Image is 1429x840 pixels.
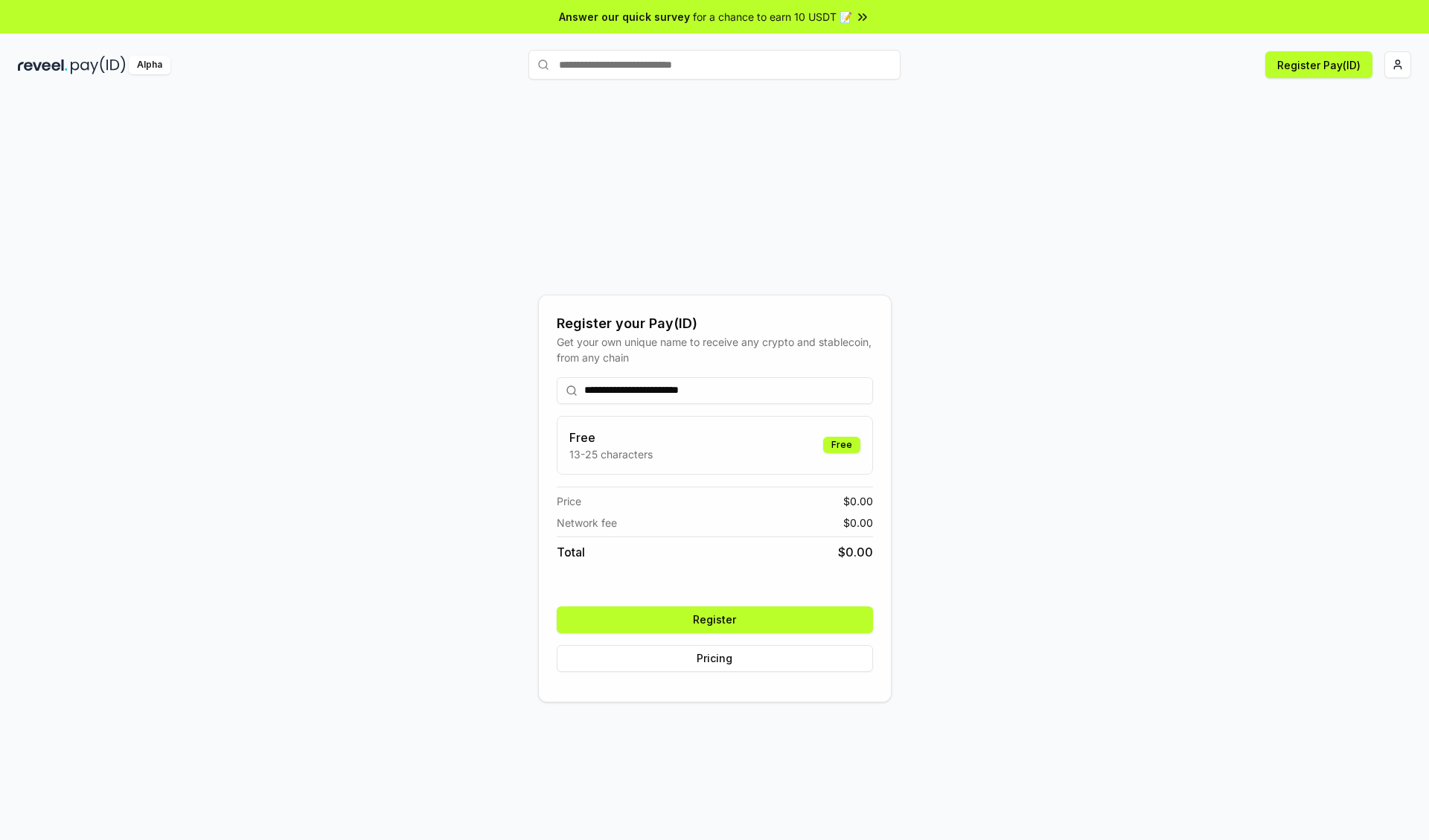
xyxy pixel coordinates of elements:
[129,56,170,74] div: Alpha
[71,56,126,74] img: pay_id
[823,437,860,453] div: Free
[557,606,873,633] button: Register
[843,515,873,530] span: $ 0.00
[557,543,585,561] span: Total
[557,334,873,365] div: Get your own unique name to receive any crypto and stablecoin, from any chain
[569,446,653,462] p: 13-25 characters
[1265,51,1372,78] button: Register Pay(ID)
[557,313,873,334] div: Register your Pay(ID)
[18,56,68,74] img: reveel_dark
[559,9,690,25] span: Answer our quick survey
[693,9,852,25] span: for a chance to earn 10 USDT 📝
[569,429,653,446] h3: Free
[557,515,617,530] span: Network fee
[843,493,873,509] span: $ 0.00
[557,645,873,672] button: Pricing
[838,543,873,561] span: $ 0.00
[557,493,581,509] span: Price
